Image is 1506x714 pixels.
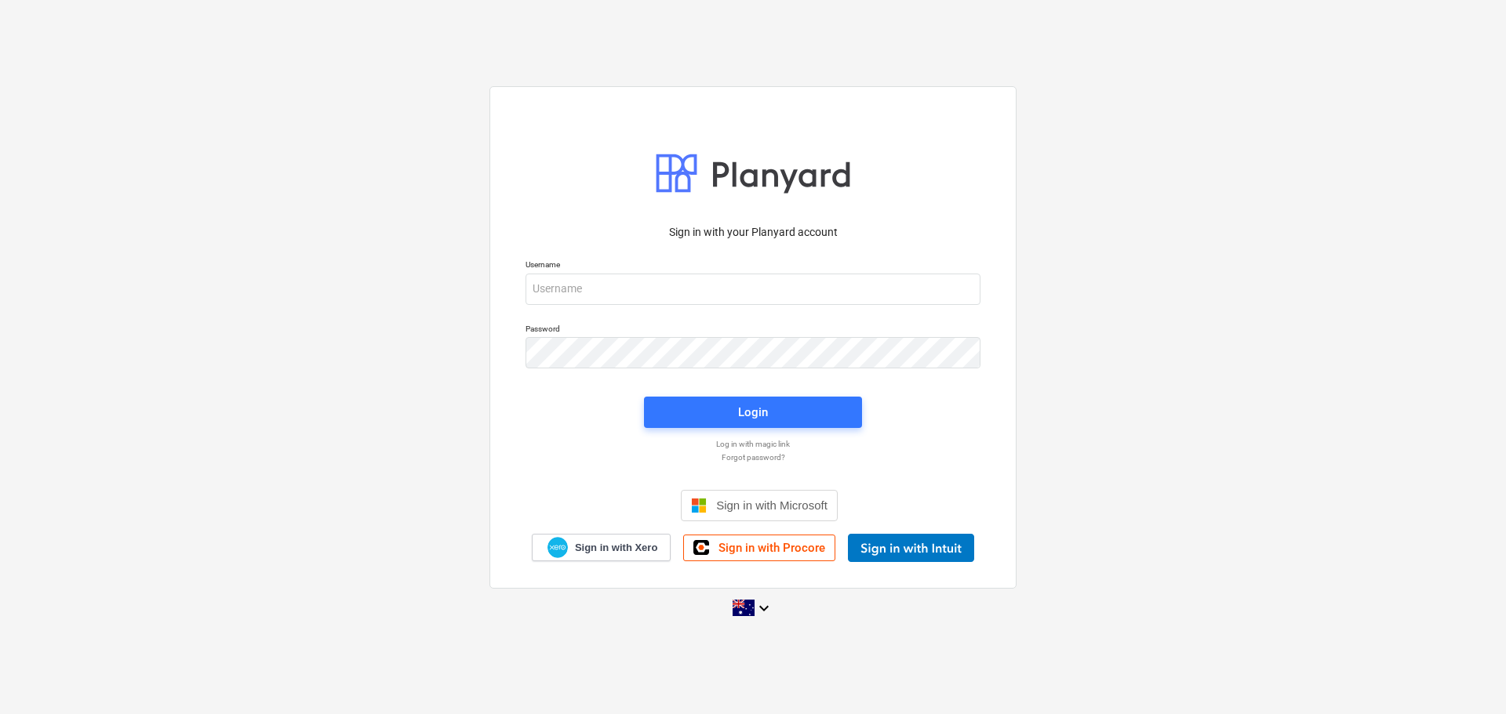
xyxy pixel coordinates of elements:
img: Microsoft logo [691,498,707,513]
a: Log in with magic link [518,439,988,449]
a: Sign in with Procore [683,535,835,561]
a: Forgot password? [518,452,988,462]
input: Username [526,274,980,305]
span: Sign in with Xero [575,541,657,555]
a: Sign in with Xero [532,534,671,561]
span: Sign in with Microsoft [716,498,828,512]
p: Username [526,259,980,273]
img: Xero logo [547,537,568,558]
div: Login [738,402,768,422]
p: Sign in with your Planyard account [526,224,980,241]
button: Login [644,397,862,428]
p: Password [526,324,980,337]
span: Sign in with Procore [718,541,825,555]
i: keyboard_arrow_down [755,599,773,618]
